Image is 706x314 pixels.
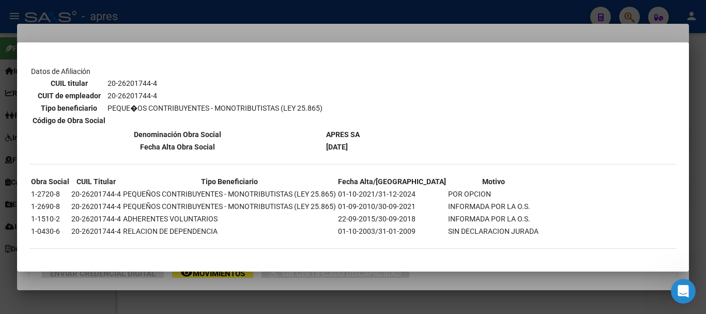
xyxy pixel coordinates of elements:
[448,176,539,187] th: Motivo
[71,226,121,237] td: 20-26201744-4
[107,90,323,101] td: 20-26201744-4
[337,201,447,212] td: 01-09-2010/30-09-2021
[448,201,539,212] td: INFORMADA POR LA O.S.
[71,188,121,200] td: 20-26201744-4
[448,188,539,200] td: POR OPCION
[107,102,323,114] td: PEQUE�OS CONTRIBUYENTES - MONOTRIBUTISTAS (LEY 25.865)
[326,130,360,139] b: APRES SA
[32,102,106,114] th: Tipo beneficiario
[122,188,336,200] td: PEQUEÑOS CONTRIBUYENTES - MONOTRIBUTISTAS (LEY 25.865)
[326,143,348,151] b: [DATE]
[30,201,70,212] td: 1-2690-8
[30,213,70,225] td: 1-1510-2
[671,279,696,304] iframe: Intercom live chat
[122,213,336,225] td: ADHERENTES VOLUNTARIOS
[32,78,106,89] th: CUIL titular
[71,176,121,187] th: CUIL Titular
[30,141,325,153] th: Fecha Alta Obra Social
[71,213,121,225] td: 20-26201744-4
[337,176,447,187] th: Fecha Alta/[GEOGRAPHIC_DATA]
[337,213,447,225] td: 22-09-2015/30-09-2018
[448,226,539,237] td: SIN DECLARACION JURADA
[71,201,121,212] td: 20-26201744-4
[337,188,447,200] td: 01-10-2021/31-12-2024
[122,226,336,237] td: RELACION DE DEPENDENCIA
[30,129,325,140] th: Denominación Obra Social
[32,90,106,101] th: CUIT de empleador
[448,213,539,225] td: INFORMADA POR LA O.S.
[32,115,106,126] th: Código de Obra Social
[122,176,336,187] th: Tipo Beneficiario
[107,78,323,89] td: 20-26201744-4
[30,226,70,237] td: 1-0430-6
[122,201,336,212] td: PEQUEÑOS CONTRIBUYENTES - MONOTRIBUTISTAS (LEY 25.865)
[30,176,70,187] th: Obra Social
[30,188,70,200] td: 1-2720-8
[337,226,447,237] td: 01-10-2003/31-01-2009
